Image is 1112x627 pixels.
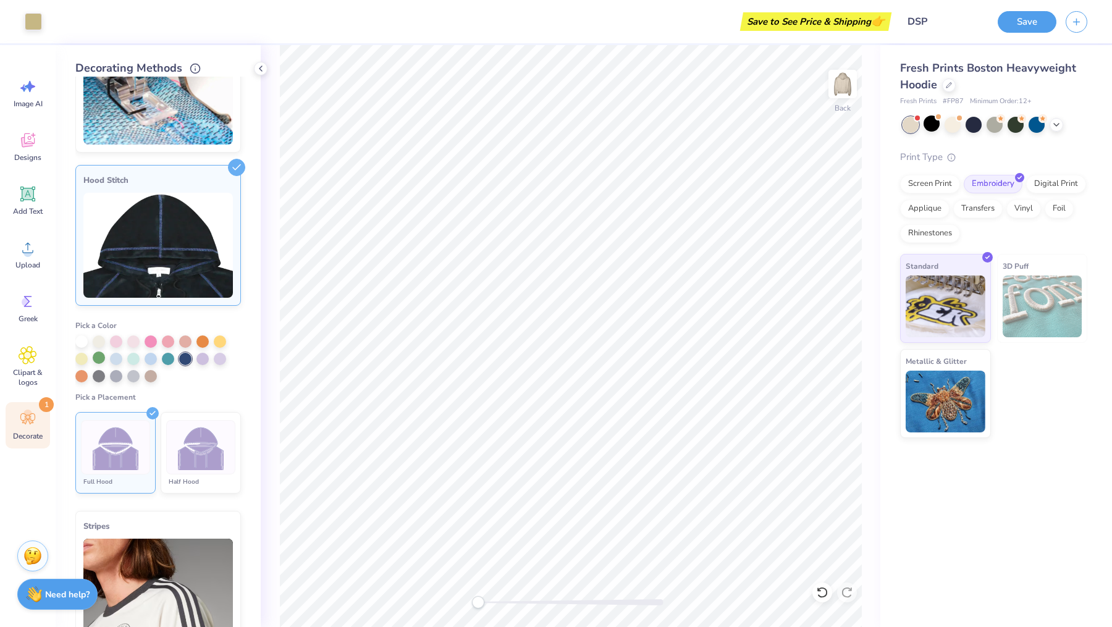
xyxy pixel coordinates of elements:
div: Print Type [900,150,1087,164]
span: Upload [15,260,40,270]
img: Full Hood [93,424,139,471]
span: Clipart & logos [7,368,48,387]
span: Designs [14,153,41,162]
div: Half Hood [166,477,235,487]
div: Decorating Methods [75,60,241,77]
img: 3D Puff [1003,276,1082,337]
div: Save to See Price & Shipping [743,12,888,31]
div: Rhinestones [900,224,960,243]
div: Embroidery [964,175,1022,193]
span: Greek [19,314,38,324]
strong: Need help? [45,589,90,600]
span: Pick a Placement [75,392,136,402]
div: Hood Stitch [83,173,233,188]
img: Half Hood [178,424,224,471]
span: Fresh Prints Boston Heavyweight Hoodie [900,61,1076,92]
div: Vinyl [1006,200,1041,218]
span: Decorate [13,431,43,441]
div: Screen Print [900,175,960,193]
img: Standard [906,276,985,337]
span: Standard [906,259,938,272]
div: Full Hood [81,477,150,487]
img: Cover Stitch [83,40,233,145]
img: Hood Stitch [83,193,233,298]
button: Save [998,11,1056,33]
span: 1 [39,397,54,412]
img: Back [830,72,855,96]
img: Metallic & Glitter [906,371,985,432]
span: Minimum Order: 12 + [970,96,1032,107]
span: Add Text [13,206,43,216]
input: Untitled Design [898,9,988,34]
div: Back [835,103,851,114]
span: Image AI [14,99,43,109]
span: # FP87 [943,96,964,107]
span: Pick a Color [75,321,117,330]
div: Transfers [953,200,1003,218]
div: Accessibility label [472,596,484,608]
span: Fresh Prints [900,96,937,107]
div: Stripes [83,519,233,534]
div: Foil [1045,200,1074,218]
div: Digital Print [1026,175,1086,193]
div: Applique [900,200,950,218]
span: 👉 [871,14,885,28]
span: 3D Puff [1003,259,1029,272]
span: Metallic & Glitter [906,355,967,368]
